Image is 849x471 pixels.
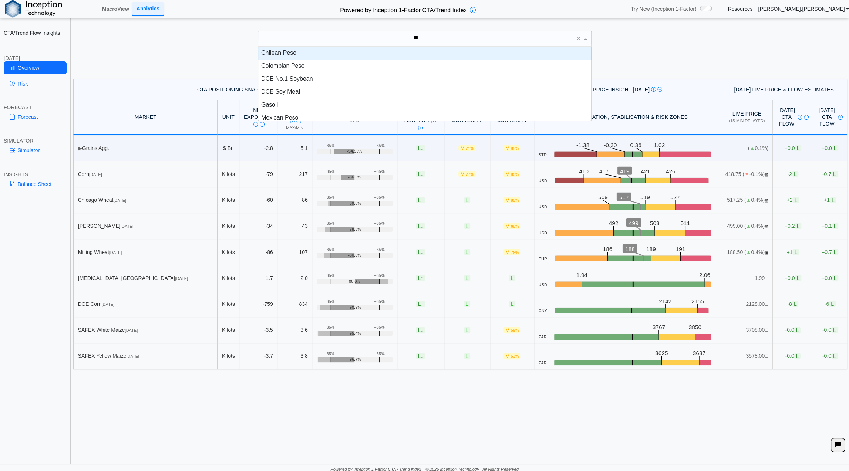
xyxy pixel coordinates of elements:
span: L [795,145,801,151]
span: 53% [511,354,519,358]
span: ▼ [744,171,749,177]
span: -36.5% [348,175,361,180]
div: SAFEX Yellow Maize [78,353,213,359]
td: K lots [218,343,239,369]
span: L [792,249,799,255]
a: [PERSON_NAME].[PERSON_NAME] [758,6,849,12]
span: M [503,327,521,333]
span: +0.2 [785,223,801,229]
td: 188.50 ( 0.4%) [721,239,773,265]
td: 1.7 [239,265,277,291]
td: 2128.00 [721,291,773,317]
div: [PERSON_NAME] [78,223,213,229]
span: +0.0 [785,145,801,151]
span: L [792,197,799,203]
span: L [509,301,515,307]
span: 80% [511,172,519,177]
div: +65% [374,221,384,226]
span: +0.0 [822,275,838,281]
span: 59% [511,328,519,333]
td: $ Bn [218,135,239,161]
img: Info [253,122,258,127]
div: SIMULATOR [4,137,67,144]
a: Risk [4,77,67,90]
td: -2.8 [239,135,277,161]
div: DCE Corn [78,301,213,307]
text: 2.06 [699,272,710,278]
span: [DATE] [102,302,115,307]
span: -8 [787,301,798,307]
div: +65% [374,325,384,330]
div: Net Exposure [244,107,273,127]
span: ↑ [421,275,423,281]
span: CLOSED: Session finished for the day. [765,198,768,203]
div: Price Insight [DATE] [538,86,716,93]
div: DCE No.1 Soybean [258,73,592,86]
span: L [795,275,801,281]
span: M [503,249,521,255]
text: -0.30 [604,142,617,148]
text: 3767 [653,324,666,330]
span: -95.4% [348,331,361,336]
text: 417 [600,168,610,174]
span: CLOSED: Session finished for the day. [765,172,768,177]
img: Info [838,115,843,120]
text: 511 [681,220,690,226]
span: M [458,171,476,177]
a: Resources [728,6,752,12]
a: Simulator [4,144,67,157]
span: Max/Min [286,126,303,130]
span: OPEN: Market session is currently open. [765,250,768,255]
td: K lots [218,187,239,213]
div: Chilean Peso [258,47,592,60]
span: 68% [511,224,519,228]
td: 217 [277,161,312,187]
img: Read More [260,122,265,127]
text: 410 [580,168,589,174]
span: -0.0 [785,327,801,333]
text: 527 [670,194,680,200]
span: L [464,275,471,281]
span: ↓ [421,145,423,151]
span: -0.0 [785,353,801,359]
text: 426 [668,168,677,174]
img: Read More [657,87,662,92]
text: 492 [609,220,618,226]
span: ↓ [421,249,423,255]
div: +65% [374,195,384,200]
div: -65% [325,247,335,252]
span: L [829,301,836,307]
span: ZAR [538,335,546,340]
span: L [464,223,471,229]
span: 85% [511,146,519,151]
span: +0.1 [822,223,838,229]
span: ↑ [421,197,423,203]
span: ▶ [78,145,82,151]
span: M [503,353,521,359]
span: [DATE] [175,276,188,281]
span: L [464,197,471,203]
div: [MEDICAL_DATA] [GEOGRAPHIC_DATA] [78,275,213,281]
td: 418.75 ( -0.1%) [721,161,773,187]
text: 503 [650,220,660,226]
span: M [503,171,521,177]
div: Gasoil [258,98,592,111]
span: -2 [787,171,798,177]
span: L [416,223,425,229]
a: MacroView [99,3,132,15]
text: 1.02 [654,142,665,148]
span: [DATE] [109,250,122,255]
td: 499.00 ( 0.4%) [721,213,773,239]
span: ↓ [421,353,423,359]
text: 519 [640,194,650,200]
text: 1.94 [576,272,588,278]
span: -69.8% [348,201,361,206]
span: × [577,35,581,42]
text: 191 [676,246,685,252]
span: ▲ [746,197,751,203]
span: +0.7 [822,249,838,255]
a: Balance Sheet [4,178,67,190]
text: 0.36 [630,142,641,148]
text: 2155 [694,298,706,304]
div: -65% [325,299,335,304]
